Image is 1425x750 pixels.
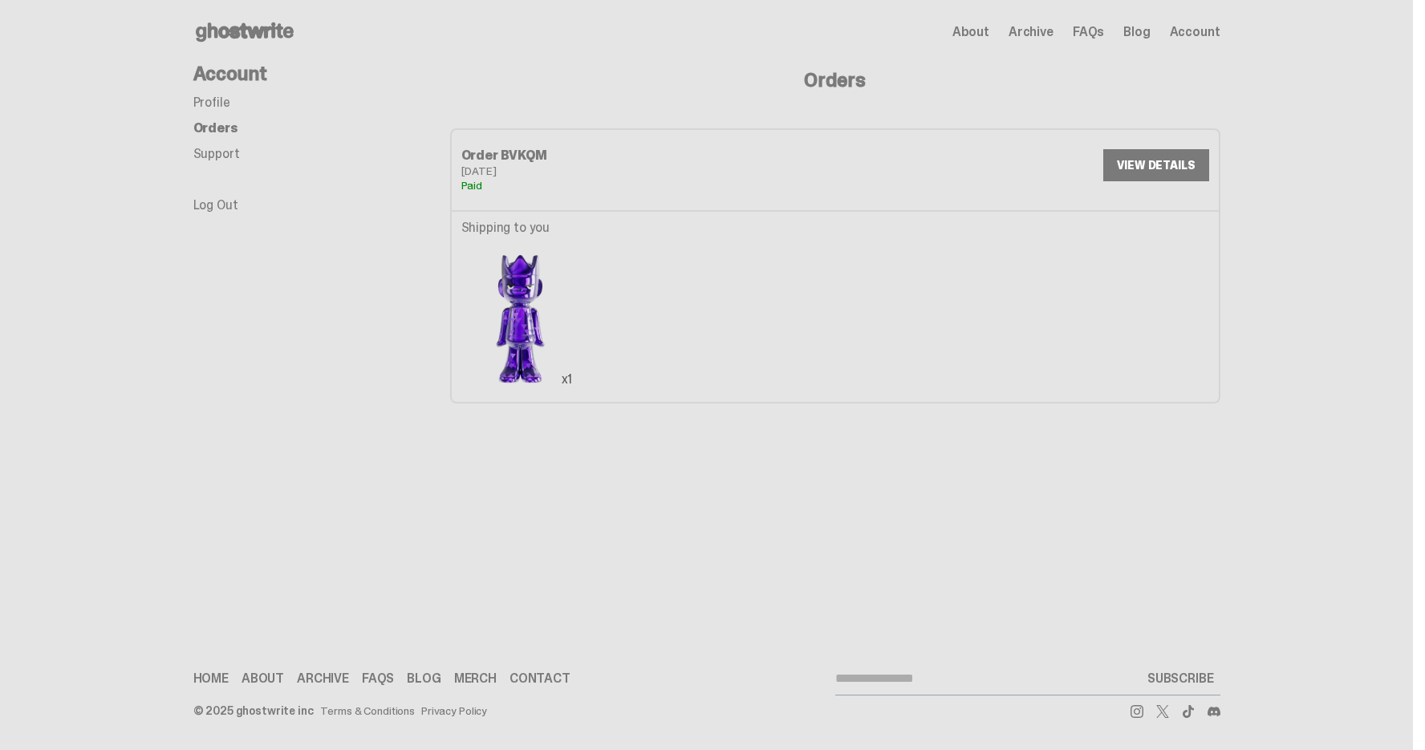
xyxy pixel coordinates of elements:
a: Blog [407,673,440,686]
button: SUBSCRIBE [1141,663,1220,695]
a: VIEW DETAILS [1103,149,1208,181]
a: Home [193,673,229,686]
a: Archive [297,673,349,686]
a: FAQs [362,673,394,686]
div: © 2025 ghostwrite inc [193,705,314,716]
a: Privacy Policy [421,705,487,716]
div: Order BVKQM [461,149,835,162]
a: Orders [193,120,238,136]
div: Paid [461,180,835,191]
h4: Orders [450,71,1220,90]
a: Account [1170,26,1220,39]
a: Profile [193,94,230,111]
a: Archive [1009,26,1054,39]
a: Support [193,145,240,162]
a: Log Out [193,197,238,213]
div: x1 [554,367,579,392]
p: Shipping to you [461,221,580,234]
a: Merch [454,673,497,686]
a: Terms & Conditions [320,705,415,716]
a: FAQs [1073,26,1104,39]
a: About [242,673,284,686]
h4: Account [193,64,450,83]
div: [DATE] [461,165,835,176]
a: Contact [510,673,570,686]
a: About [952,26,989,39]
a: Blog [1123,26,1150,39]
